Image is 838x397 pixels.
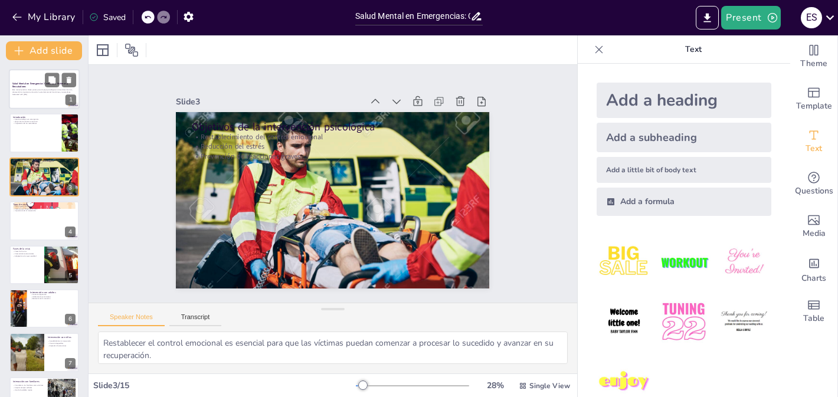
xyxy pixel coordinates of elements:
div: Add a heading [597,83,771,118]
p: Apoyo psicológico en emergencias [13,118,58,120]
div: Slide 3 [229,145,260,332]
p: Características emocionales [13,252,41,255]
p: Restablecimiento del control emocional [266,38,305,320]
div: 5 [65,270,76,281]
p: Prevención de reacciones graves [286,40,325,322]
div: Add charts and graphs [790,248,837,290]
button: e s [801,6,822,29]
p: Interacción con familiares [13,379,44,383]
p: Reducción del estrés [13,164,76,166]
button: Transcript [169,313,222,326]
p: Introducción [13,115,58,119]
div: e s [801,7,822,28]
span: Media [803,227,826,240]
div: 2 [65,139,76,149]
span: Position [125,43,139,57]
p: Fases de la crisis [13,247,41,250]
img: 6.jpeg [716,294,771,349]
span: Single View [529,381,570,391]
div: 1 [66,95,76,106]
strong: Salud Mental en Emergencias: Cuidando a Víctimas y Rescatadores [12,82,68,88]
div: Slide 3 / 15 [93,380,356,391]
div: Layout [93,41,112,60]
button: Delete Slide [62,73,76,87]
p: Objetivos de la intervención psicológica [254,37,299,319]
button: Present [721,6,780,29]
p: Validación de sentimientos [30,296,76,298]
p: Factores que influyen en la crisis [13,208,76,210]
div: 3 [65,182,76,193]
span: Text [806,142,822,155]
div: Change the overall theme [790,35,837,78]
p: Permitir despedidas [48,343,76,345]
div: 6 [65,314,76,324]
p: Prevención de reacciones graves [13,166,76,169]
button: Export to PowerPoint [696,6,719,29]
span: Charts [801,272,826,285]
div: 3 [9,158,79,196]
p: Sensibilidad en la intervención [48,340,76,343]
div: Add text boxes [790,120,837,163]
p: Text [608,35,778,64]
div: Saved [89,12,126,23]
div: Add a subheading [597,123,771,152]
img: 3.jpeg [716,235,771,290]
p: Reducción del estrés [276,39,315,321]
div: 28 % [481,380,509,391]
p: Contacto respetuoso [30,293,76,296]
p: Expresión de emociones [48,344,76,347]
input: Insert title [355,8,471,25]
button: Speaker Notes [98,313,165,326]
p: Objetivos de la intervención psicológica [13,159,76,163]
img: 1.jpeg [597,235,652,290]
span: Template [796,100,832,113]
p: Este manual práctico ofrece pautas para el apoyo psicológico en situaciones de crisis, destacando... [12,89,76,93]
p: Generated with [URL] [12,93,76,96]
div: 5 [9,245,79,284]
div: 6 [9,289,79,328]
span: Questions [795,185,833,198]
div: 2 [9,113,79,152]
p: Considerar a los familiares como víctimas [13,384,44,386]
p: Fases de la crisis [13,250,41,252]
p: Preparación de los rescatadores [13,122,58,124]
img: 4.jpeg [597,294,652,349]
p: Uso de la palabra muerte [13,389,44,391]
img: 2.jpeg [656,235,711,290]
p: Aceptar ataques verbales [13,386,44,389]
span: Table [803,312,824,325]
p: Evaluación de la situación [30,298,76,300]
div: 4 [9,201,79,240]
span: Theme [800,57,827,70]
div: 7 [9,333,79,372]
p: Intervención con niños [48,336,76,339]
p: Mejora de la atención emocional [13,120,58,122]
div: 1 [9,69,80,109]
div: Add ready made slides [790,78,837,120]
p: Restablecimiento del control emocional [13,162,76,164]
div: Add images, graphics, shapes or video [790,205,837,248]
p: Importancia de la intervención [13,210,76,212]
div: Add a little bit of body text [597,157,771,183]
div: 4 [65,227,76,237]
button: Duplicate Slide [45,73,59,87]
p: Intervención con adultos [30,291,76,294]
button: My Library [9,8,80,27]
p: Crisis aguda y crónica [13,206,76,208]
button: Add slide [6,41,82,60]
img: 5.jpeg [656,294,711,349]
div: Get real-time input from your audience [790,163,837,205]
div: 7 [65,358,76,369]
div: Add a table [790,290,837,333]
textarea: Restablecer el control emocional es esencial para que las víctimas puedan comenzar a procesar lo ... [98,332,568,364]
p: Tipos de crisis [13,203,76,206]
div: Add a formula [597,188,771,216]
p: Adaptación a la nueva realidad [13,255,41,257]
